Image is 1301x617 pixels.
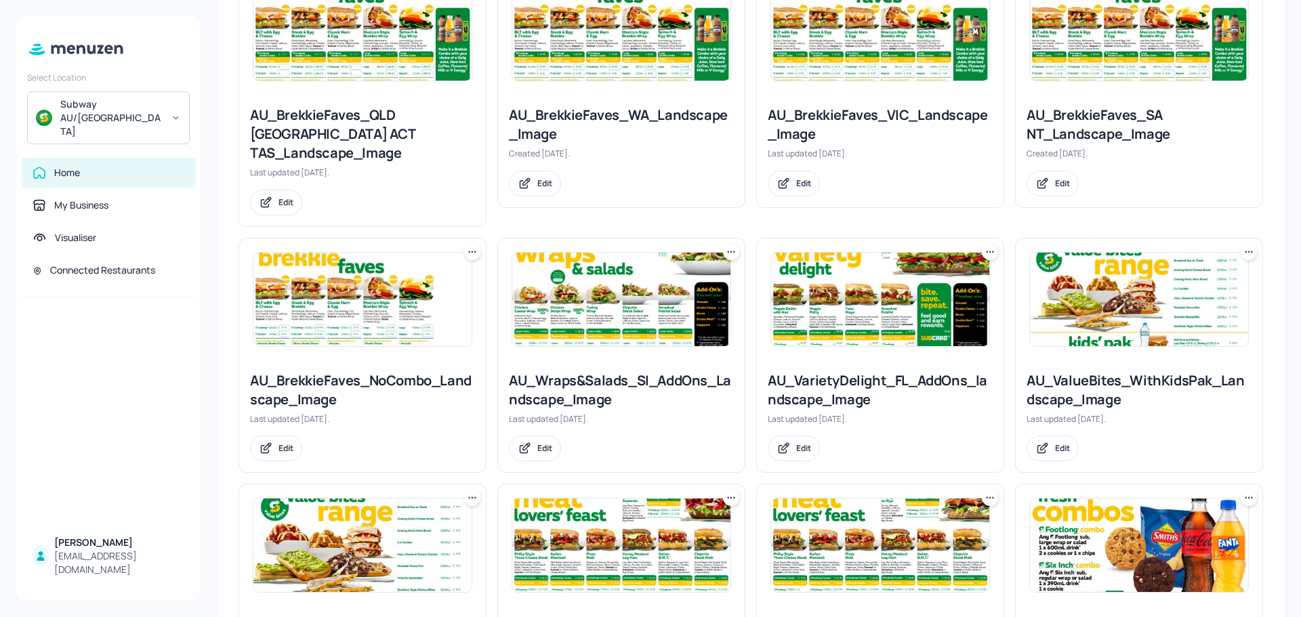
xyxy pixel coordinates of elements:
[250,413,475,425] div: Last updated [DATE].
[796,177,811,189] div: Edit
[768,106,993,144] div: AU_BrekkieFaves_VIC_Landscape_Image
[537,442,552,454] div: Edit
[796,442,811,454] div: Edit
[1027,413,1252,425] div: Last updated [DATE].
[1030,253,1248,346] img: 2025-09-04-1756952033272spp9jq8jy4.jpeg
[768,148,993,159] div: Last updated [DATE].
[1027,371,1252,409] div: AU_ValueBites_WithKidsPak_Landscape_Image
[509,106,734,144] div: AU_BrekkieFaves_WA_Landscape_Image
[250,371,475,409] div: AU_BrekkieFaves_NoCombo_Landscape_Image
[60,98,163,138] div: Subway AU/[GEOGRAPHIC_DATA]
[771,498,989,592] img: 2025-08-14-1755131139218ru650ej5khk.jpeg
[1027,106,1252,144] div: AU_BrekkieFaves_SA NT_Landscape_Image
[54,536,184,549] div: [PERSON_NAME]
[253,253,472,346] img: 2025-08-15-17552292449181q1jp8lk993.jpeg
[768,413,993,425] div: Last updated [DATE].
[50,263,155,277] div: Connected Restaurants
[55,231,96,244] div: Visualiser
[1030,498,1248,592] img: 2025-09-04-1756958838246qlubvsu8xy9.jpeg
[1055,442,1070,454] div: Edit
[1027,148,1252,159] div: Created [DATE].
[278,196,293,208] div: Edit
[1055,177,1070,189] div: Edit
[771,253,989,346] img: 2025-09-05-1757040298904trcoqk6o8dr.jpeg
[537,177,552,189] div: Edit
[509,413,734,425] div: Last updated [DATE].
[768,371,993,409] div: AU_VarietyDelight_FL_AddOns_landscape_Image
[278,442,293,454] div: Edit
[512,253,730,346] img: 2025-09-01-1756768256414y37qaz872qh.jpeg
[509,371,734,409] div: AU_Wraps&Salads_SI_AddOns_Landscape_Image
[509,148,734,159] div: Created [DATE].
[250,167,475,178] div: Last updated [DATE].
[54,166,80,179] div: Home
[54,198,108,212] div: My Business
[54,549,184,576] div: [EMAIL_ADDRESS][DOMAIN_NAME]
[512,498,730,592] img: 2025-07-23-175324237409516zqxu63qyy.jpeg
[250,106,475,163] div: AU_BrekkieFaves_QLD [GEOGRAPHIC_DATA] ACT TAS_Landscape_Image
[253,498,472,592] img: 2025-07-18-1752804023273ml7j25a84p.jpeg
[27,72,190,83] div: Select Location
[36,110,52,126] img: avatar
